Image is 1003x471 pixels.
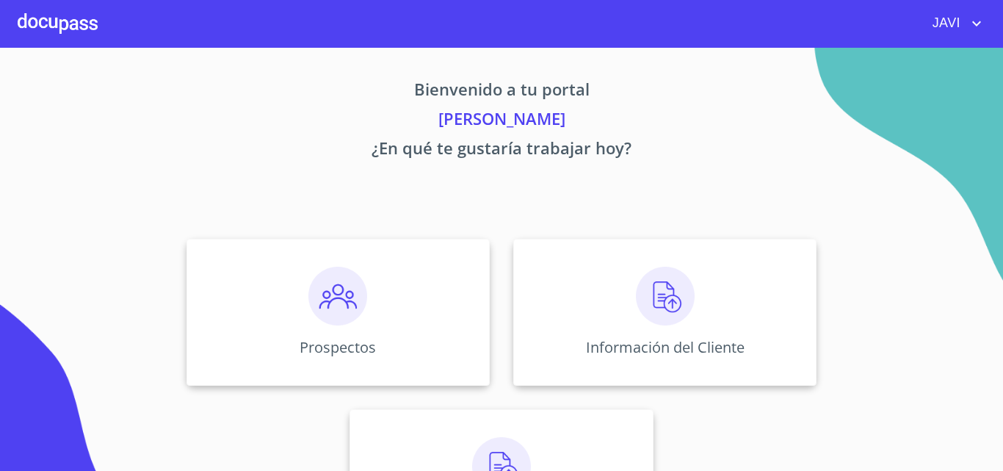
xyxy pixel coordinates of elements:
p: ¿En qué te gustaría trabajar hoy? [49,136,954,165]
p: Bienvenido a tu portal [49,77,954,107]
img: carga.png [636,267,695,326]
img: prospectos.png [308,267,367,326]
p: Información del Cliente [586,337,745,357]
span: JAVI [921,12,968,35]
button: account of current user [921,12,985,35]
p: Prospectos [300,337,376,357]
p: [PERSON_NAME] [49,107,954,136]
